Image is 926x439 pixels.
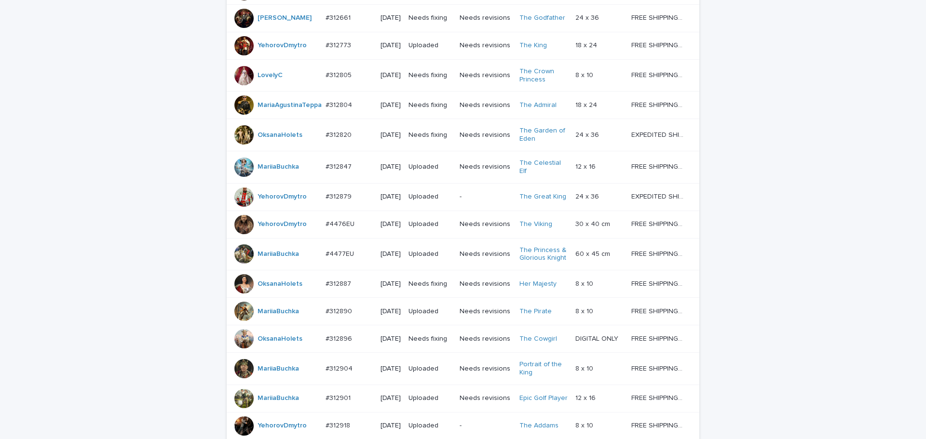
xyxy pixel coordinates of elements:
p: FREE SHIPPING - preview in 1-2 business days, after your approval delivery will take 5-10 b.d. [631,278,686,288]
a: The Admiral [519,101,557,109]
p: Uploaded [409,220,452,228]
p: [DATE] [381,14,401,22]
p: Needs revisions [460,14,511,22]
p: Needs revisions [460,394,511,402]
p: Needs revisions [460,41,511,50]
a: The Great King [519,193,566,201]
a: MariiaBuchka [258,163,299,171]
tr: [PERSON_NAME] #312661#312661 [DATE]Needs fixingNeeds revisionsThe Godfather 24 x 3624 x 36 FREE S... [227,4,699,32]
p: 8 x 10 [575,278,595,288]
p: #312805 [326,69,354,80]
a: Her Majesty [519,280,557,288]
tr: YehorovDmytro #4476EU#4476EU [DATE]UploadedNeeds revisionsThe Viking 30 x 40 cm30 x 40 cm FREE SH... [227,211,699,238]
a: The Addams [519,422,558,430]
p: #312820 [326,129,354,139]
p: [DATE] [381,280,401,288]
p: 18 x 24 [575,40,599,50]
p: Needs revisions [460,307,511,316]
p: Uploaded [409,163,452,171]
p: FREE SHIPPING - preview in 1-2 business days, after your approval delivery will take up to 10 bus... [631,248,686,258]
tr: YehorovDmytro #312879#312879 [DATE]Uploaded-The Great King 24 x 3624 x 36 EXPEDITED SHIPPING - pr... [227,183,699,211]
p: 8 x 10 [575,69,595,80]
p: FREE SHIPPING - preview in 1-2 business days, after your approval delivery will take 5-10 b.d. [631,333,686,343]
a: Portrait of the King [519,360,568,377]
p: #312661 [326,12,353,22]
p: Uploaded [409,193,452,201]
a: MariiaBuchka [258,394,299,402]
p: EXPEDITED SHIPPING - preview in 1 business day; delivery up to 5 business days after your approval. [631,129,686,139]
p: Needs revisions [460,220,511,228]
p: [DATE] [381,365,401,373]
a: YehorovDmytro [258,41,307,50]
a: YehorovDmytro [258,220,307,228]
p: Needs fixing [409,71,452,80]
p: [DATE] [381,394,401,402]
p: [DATE] [381,422,401,430]
p: 8 x 10 [575,363,595,373]
p: [DATE] [381,71,401,80]
p: Needs revisions [460,131,511,139]
a: MariaAgustinaTeppa [258,101,322,109]
p: - [460,193,511,201]
tr: MariiaBuchka #4477EU#4477EU [DATE]UploadedNeeds revisionsThe Princess & Glorious Knight 60 x 45 c... [227,238,699,270]
p: [DATE] [381,163,401,171]
p: 30 x 40 cm [575,218,612,228]
p: Needs fixing [409,101,452,109]
a: The Pirate [519,307,552,316]
p: Needs revisions [460,250,511,258]
p: Needs revisions [460,335,511,343]
p: Uploaded [409,422,452,430]
p: #312887 [326,278,353,288]
p: Needs revisions [460,163,511,171]
a: YehorovDmytro [258,422,307,430]
p: Needs fixing [409,280,452,288]
a: [PERSON_NAME] [258,14,312,22]
p: 12 x 16 [575,161,598,171]
p: #4477EU [326,248,356,258]
p: #312879 [326,191,354,201]
p: FREE SHIPPING - preview in 1-2 business days, after your approval delivery will take 5-10 b.d. [631,161,686,171]
p: 60 x 45 cm [575,248,612,258]
a: OksanaHolets [258,335,302,343]
p: #312918 [326,420,352,430]
p: FREE SHIPPING - preview in 1-2 business days, after your approval delivery will take 6-10 busines... [631,218,686,228]
tr: MariiaBuchka #312847#312847 [DATE]UploadedNeeds revisionsThe Celestial Elf 12 x 1612 x 16 FREE SH... [227,151,699,183]
a: The King [519,41,547,50]
a: LovelyC [258,71,283,80]
p: Needs revisions [460,365,511,373]
p: 24 x 36 [575,12,601,22]
p: 12 x 16 [575,392,598,402]
p: #312890 [326,306,354,316]
p: [DATE] [381,220,401,228]
p: [DATE] [381,250,401,258]
a: The Crown Princess [519,67,568,84]
p: FREE SHIPPING - preview in 1-2 business days, after your approval delivery will take 5-10 b.d. [631,306,686,316]
p: 18 x 24 [575,99,599,109]
a: The Cowgirl [519,335,557,343]
p: Needs fixing [409,335,452,343]
p: FREE SHIPPING - preview in 1-2 business days, after your approval delivery will take 5-10 b.d. [631,420,686,430]
p: [DATE] [381,101,401,109]
tr: MariiaBuchka #312890#312890 [DATE]UploadedNeeds revisionsThe Pirate 8 x 108 x 10 FREE SHIPPING - ... [227,298,699,325]
p: [DATE] [381,335,401,343]
p: Needs fixing [409,14,452,22]
a: YehorovDmytro [258,193,307,201]
a: MariiaBuchka [258,250,299,258]
tr: LovelyC #312805#312805 [DATE]Needs fixingNeeds revisionsThe Crown Princess 8 x 108 x 10 FREE SHIP... [227,59,699,92]
p: FREE SHIPPING - preview in 1-2 business days, after your approval delivery will take 5-10 b.d. [631,99,686,109]
p: FREE SHIPPING - preview in 1-2 business days, after your approval delivery will take 5-10 b.d. [631,392,686,402]
p: [DATE] [381,41,401,50]
p: - [460,422,511,430]
p: #4476EU [326,218,356,228]
a: OksanaHolets [258,131,302,139]
p: #312847 [326,161,354,171]
p: Needs revisions [460,101,511,109]
tr: MariaAgustinaTeppa #312804#312804 [DATE]Needs fixingNeeds revisionsThe Admiral 18 x 2418 x 24 FRE... [227,92,699,119]
tr: OksanaHolets #312887#312887 [DATE]Needs fixingNeeds revisionsHer Majesty 8 x 108 x 10 FREE SHIPPI... [227,270,699,298]
p: #312896 [326,333,354,343]
a: The Garden of Eden [519,127,568,143]
p: Needs revisions [460,280,511,288]
p: FREE SHIPPING - preview in 1-2 business days, after your approval delivery will take 5-10 b.d. [631,69,686,80]
tr: OksanaHolets #312896#312896 [DATE]Needs fixingNeeds revisionsThe Cowgirl DIGITAL ONLYDIGITAL ONLY... [227,325,699,353]
p: DIGITAL ONLY [575,333,620,343]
